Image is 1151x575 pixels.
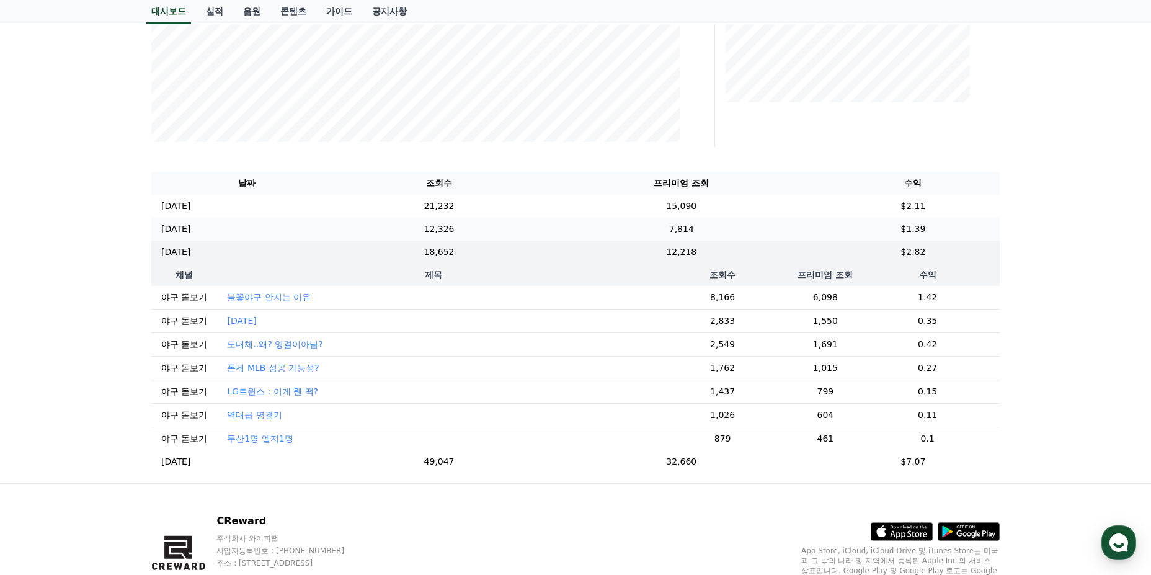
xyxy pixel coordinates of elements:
[151,264,217,286] th: 채널
[342,218,536,241] td: 12,326
[82,393,160,424] a: 대화
[795,332,855,356] td: 1,691
[650,309,796,332] td: 2,833
[342,172,536,195] th: 조회수
[342,450,536,473] td: 49,047
[217,264,649,286] th: 제목
[795,264,855,286] th: 프리미엄 조회
[151,309,217,332] td: 야구 돋보기
[151,403,217,427] td: 야구 돋보기
[4,393,82,424] a: 홈
[855,380,1000,403] td: 0.15
[227,291,311,303] button: 불꽃야구 안지는 이유
[650,427,796,450] td: 879
[650,380,796,403] td: 1,437
[855,332,1000,356] td: 0.42
[342,195,536,218] td: 21,232
[795,403,855,427] td: 604
[650,264,796,286] th: 조회수
[536,450,827,473] td: 32,660
[151,172,342,195] th: 날짜
[227,385,318,398] button: LG트윈스 : 이게 웬 떡?
[151,380,217,403] td: 야구 돋보기
[151,286,217,310] td: 야구 돋보기
[151,427,217,450] td: 야구 돋보기
[855,264,1000,286] th: 수익
[161,246,190,259] p: [DATE]
[536,241,827,264] td: 12,218
[855,356,1000,380] td: 0.27
[650,286,796,310] td: 8,166
[795,309,855,332] td: 1,550
[227,432,293,445] button: 두산1명 엘지1명
[216,533,368,543] p: 주식회사 와이피랩
[827,218,1000,241] td: $1.39
[39,412,47,422] span: 홈
[795,286,855,310] td: 6,098
[536,195,827,218] td: 15,090
[827,241,1000,264] td: $2.82
[827,450,1000,473] td: $7.07
[795,427,855,450] td: 461
[227,314,256,327] button: [DATE]
[795,356,855,380] td: 1,015
[113,412,128,422] span: 대화
[161,200,190,213] p: [DATE]
[227,409,282,421] button: 역대급 명경기
[216,558,368,568] p: 주소 : [STREET_ADDRESS]
[227,338,322,350] button: 도대체..왜? 영결이아님?
[342,241,536,264] td: 18,652
[650,403,796,427] td: 1,026
[161,455,190,468] p: [DATE]
[151,356,217,380] td: 야구 돋보기
[650,332,796,356] td: 2,549
[216,514,368,528] p: CReward
[855,309,1000,332] td: 0.35
[160,393,238,424] a: 설정
[827,195,1000,218] td: $2.11
[855,403,1000,427] td: 0.11
[216,546,368,556] p: 사업자등록번호 : [PHONE_NUMBER]
[161,223,190,236] p: [DATE]
[855,427,1000,450] td: 0.1
[855,286,1000,310] td: 1.42
[227,362,319,374] button: 폰세 MLB 성공 가능성?
[536,218,827,241] td: 7,814
[151,332,217,356] td: 야구 돋보기
[192,412,207,422] span: 설정
[795,380,855,403] td: 799
[536,172,827,195] th: 프리미엄 조회
[650,356,796,380] td: 1,762
[827,172,1000,195] th: 수익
